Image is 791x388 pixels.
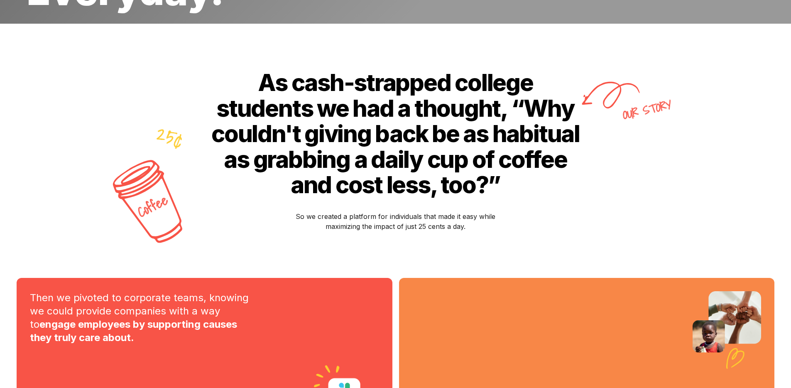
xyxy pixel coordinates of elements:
[94,117,209,252] img: Coffee
[292,211,500,231] p: So we created a platform for individuals that made it easy while maximizing the impact of just 25...
[693,291,761,373] img: images
[210,70,582,211] h2: As cash-strapped college students we had a thought, “Why couldn't giving back be as habitual as g...
[578,70,686,125] img: Our Story
[30,291,260,344] p: Then we pivoted to corporate teams, knowing we could provide companies with a way to
[30,318,237,344] strong: engage employees by supporting causes they truly care about.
